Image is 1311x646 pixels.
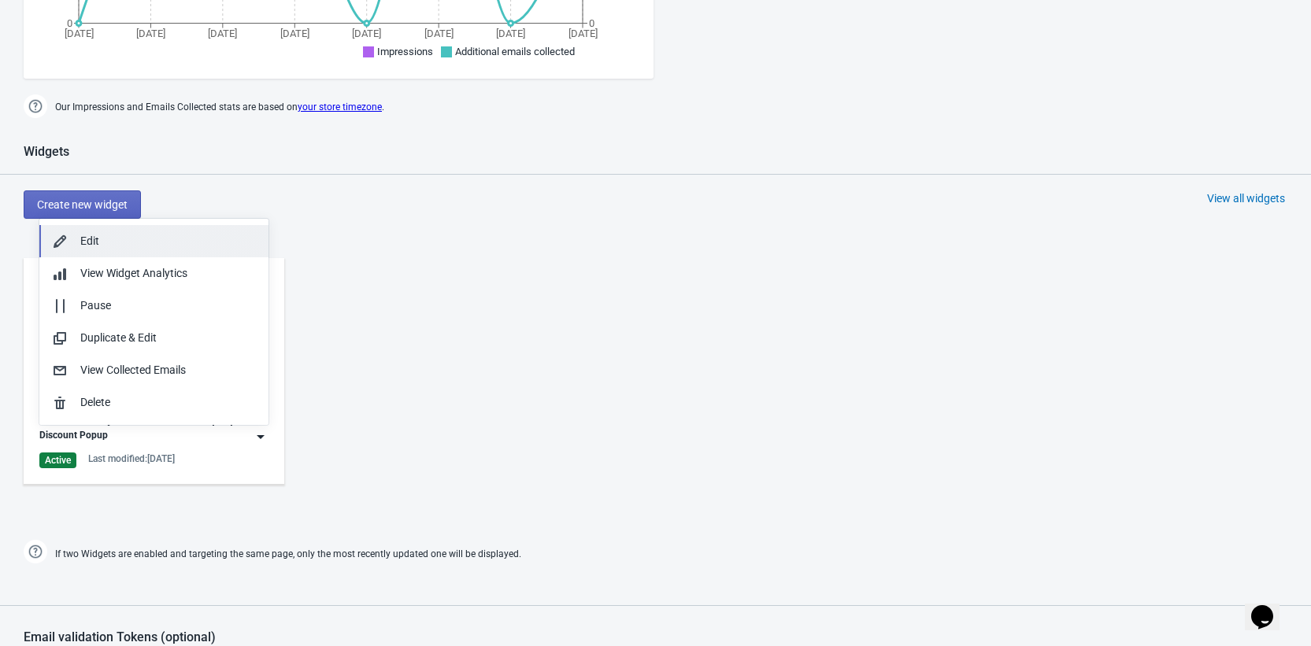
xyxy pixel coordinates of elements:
button: Pause [39,290,268,322]
div: Edit [80,233,256,249]
tspan: [DATE] [65,28,94,39]
tspan: [DATE] [352,28,381,39]
tspan: [DATE] [496,28,525,39]
div: Pause [80,297,256,314]
button: View Collected Emails [39,354,268,386]
tspan: [DATE] [208,28,237,39]
span: Our Impressions and Emails Collected stats are based on . [55,94,384,120]
div: Active [39,452,76,468]
span: Create new widget [37,198,128,211]
a: your store timezone [298,102,382,113]
tspan: [DATE] [568,28,598,39]
img: dropdown.png [253,429,268,445]
div: Last modified: [DATE] [88,452,175,465]
span: If two Widgets are enabled and targeting the same page, only the most recently updated one will b... [55,541,521,567]
img: help.png [24,94,47,118]
div: Delete [80,394,256,411]
tspan: 0 [67,17,72,29]
span: Additional emails collected [455,46,575,57]
button: Delete [39,386,268,419]
div: Discount Popup [39,429,108,445]
button: View Widget Analytics [39,257,268,290]
tspan: 0 [589,17,594,29]
button: Duplicate & Edit [39,322,268,354]
div: View Collected Emails [80,362,256,378]
img: help.png [24,540,47,563]
iframe: chat widget [1245,583,1295,630]
tspan: [DATE] [136,28,165,39]
button: Edit [39,225,268,257]
div: View all widgets [1207,190,1285,206]
span: View Widget Analytics [80,267,187,279]
div: Duplicate & Edit [80,330,256,346]
button: Create new widget [24,190,141,219]
tspan: [DATE] [424,28,454,39]
span: Impressions [377,46,433,57]
tspan: [DATE] [280,28,309,39]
